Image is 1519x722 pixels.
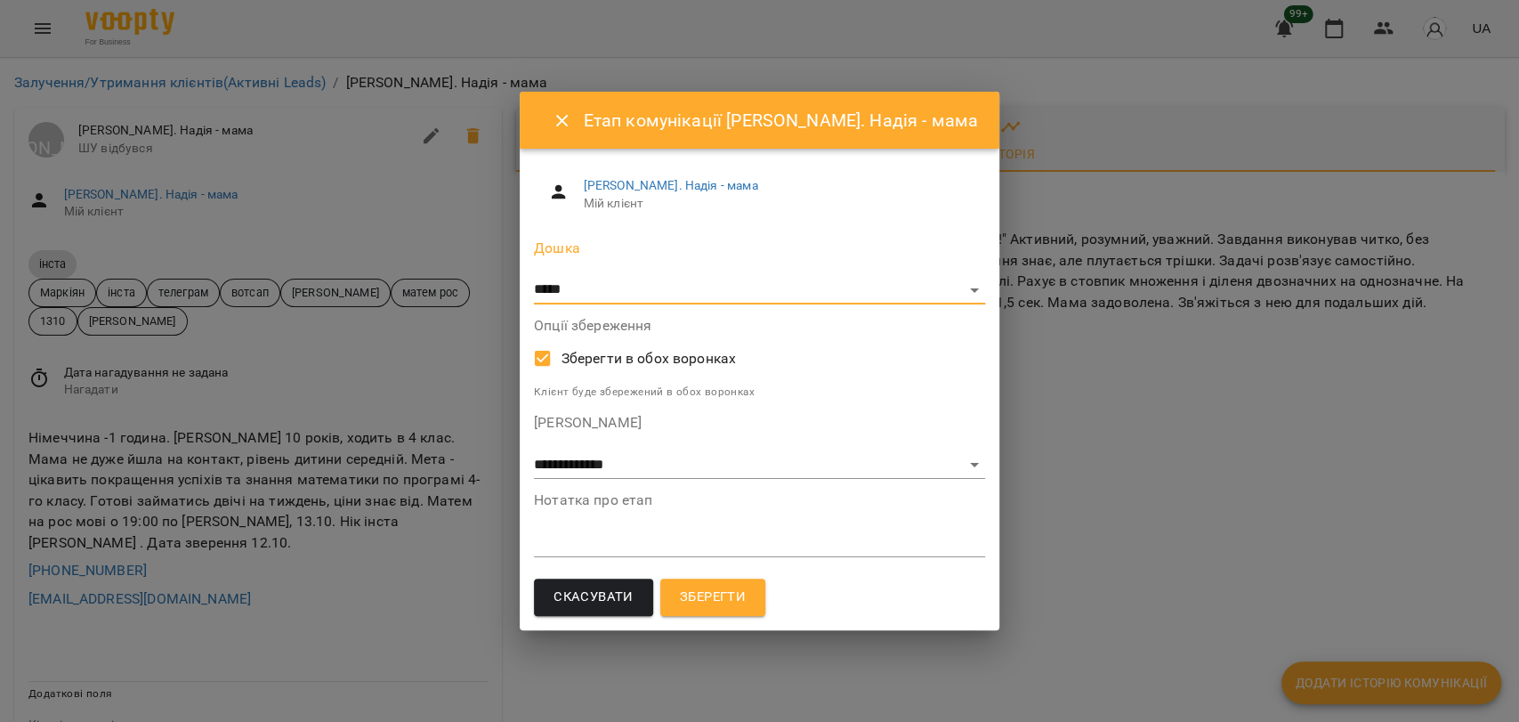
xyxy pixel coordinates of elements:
h6: Етап комунікації [PERSON_NAME]. Надія - мама [584,107,979,134]
span: Мій клієнт [584,195,972,213]
a: [PERSON_NAME]. Надія - мама [584,178,758,192]
span: Зберегти в обох воронках [562,348,737,369]
label: [PERSON_NAME] [534,416,985,430]
label: Нотатка про етап [534,493,985,507]
button: Скасувати [534,579,653,616]
span: Скасувати [553,586,634,609]
button: Зберегти [660,579,765,616]
button: Close [541,100,584,142]
label: Дошка [534,241,985,256]
label: Опції збереження [534,319,985,333]
p: Клієнт буде збережений в обох воронках [534,384,985,402]
span: Зберегти [680,586,746,609]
